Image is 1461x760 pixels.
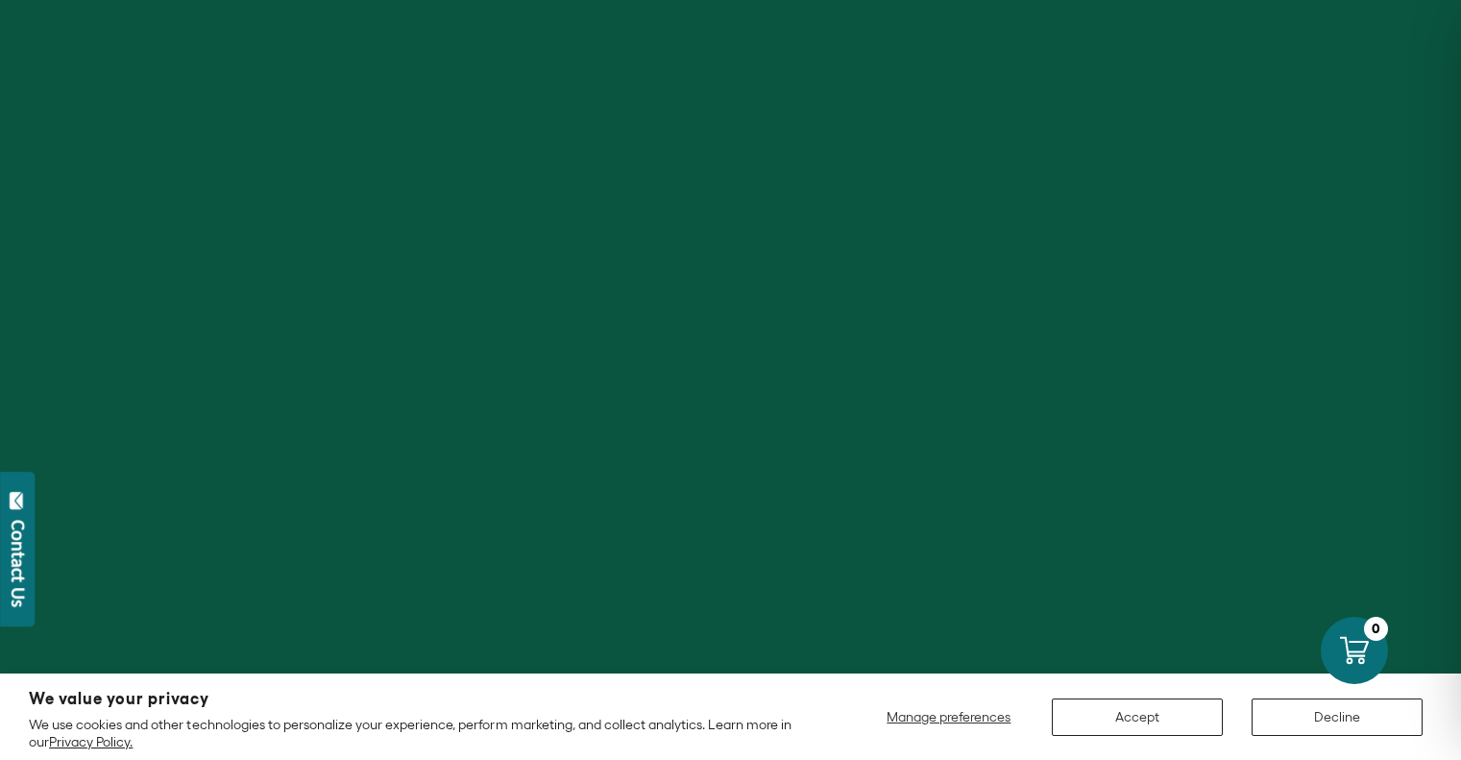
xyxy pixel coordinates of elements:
[29,716,805,750] p: We use cookies and other technologies to personalize your experience, perform marketing, and coll...
[1364,617,1388,641] div: 0
[1052,699,1223,736] button: Accept
[9,520,28,607] div: Contact Us
[1252,699,1423,736] button: Decline
[49,734,133,749] a: Privacy Policy.
[887,709,1011,724] span: Manage preferences
[29,691,805,707] h2: We value your privacy
[875,699,1023,736] button: Manage preferences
